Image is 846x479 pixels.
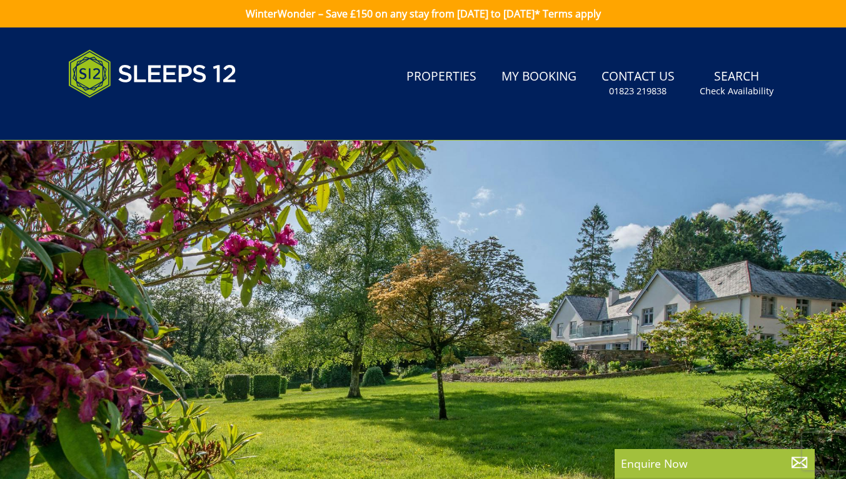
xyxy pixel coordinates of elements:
a: Contact Us01823 219838 [597,63,680,104]
a: My Booking [496,63,582,91]
p: Enquire Now [621,455,808,472]
iframe: Customer reviews powered by Trustpilot [62,112,193,123]
small: 01823 219838 [609,85,667,97]
a: Properties [401,63,481,91]
img: Sleeps 12 [68,42,237,105]
small: Check Availability [700,85,773,97]
a: SearchCheck Availability [695,63,778,104]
